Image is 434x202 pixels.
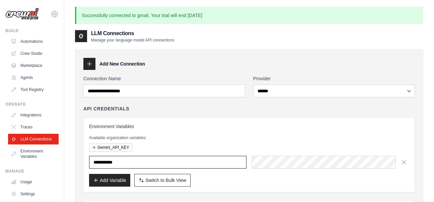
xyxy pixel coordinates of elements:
[8,110,59,120] a: Integrations
[5,102,59,107] div: Operate
[5,28,59,33] div: Build
[8,189,59,199] a: Settings
[89,135,409,140] p: Available organization variables:
[89,123,409,130] h3: Environment Variables
[91,29,174,37] h2: LLM Connections
[75,7,423,24] p: Successfully connected to gmail, Your trial will end [DATE]
[8,72,59,83] a: Agents
[145,177,186,184] span: Switch to Bulk View
[83,75,245,82] label: Connection Name
[8,84,59,95] a: Tool Registry
[134,174,191,187] button: Switch to Bulk View
[8,177,59,187] a: Usage
[8,122,59,132] a: Traces
[89,174,130,187] button: Add Variable
[8,36,59,47] a: Automations
[83,105,129,112] h4: API Credentials
[8,60,59,71] a: Marketplace
[99,61,145,67] h3: Add New Connection
[8,48,59,59] a: Crew Studio
[253,75,415,82] label: Provider
[89,143,132,152] button: Gemini_API_KEY
[5,8,39,20] img: Logo
[91,37,174,43] p: Manage your language model API connections
[8,146,59,162] a: Environment Variables
[8,134,59,144] a: LLM Connections
[5,169,59,174] div: Manage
